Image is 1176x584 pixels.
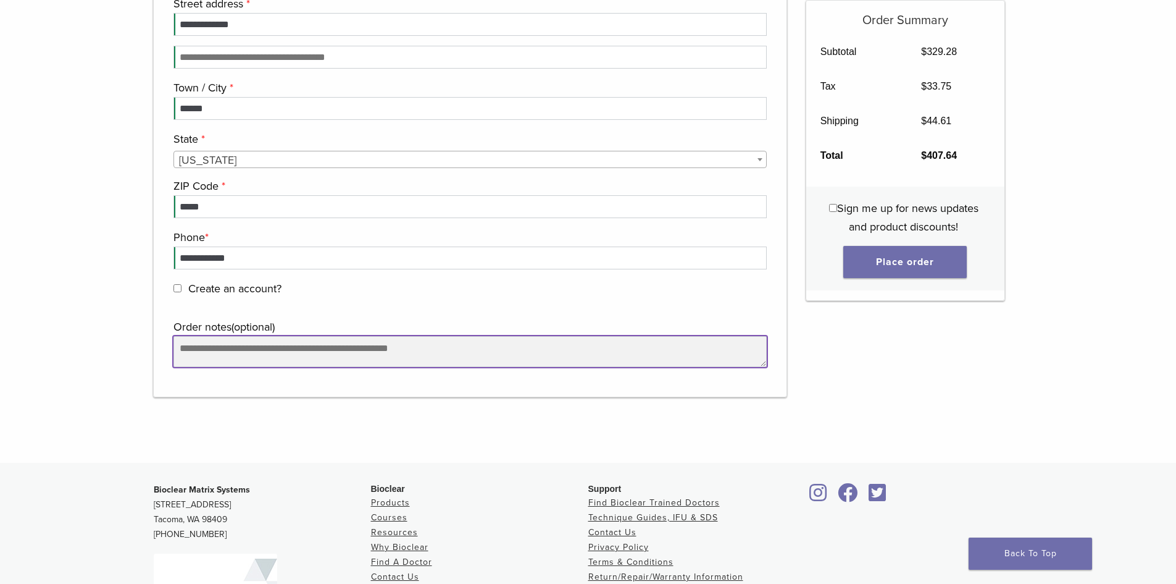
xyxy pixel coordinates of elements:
th: Subtotal [806,35,907,69]
a: Why Bioclear [371,542,428,552]
span: $ [921,150,927,161]
a: Return/Repair/Warranty Information [588,572,743,582]
a: Contact Us [371,572,419,582]
a: Contact Us [588,527,636,538]
span: Support [588,484,622,494]
a: Find Bioclear Trained Doctors [588,497,720,508]
bdi: 329.28 [921,46,957,57]
bdi: 33.75 [921,81,951,91]
span: Create an account? [188,282,281,295]
a: Back To Top [969,538,1092,570]
th: Tax [806,69,907,104]
a: Find A Doctor [371,557,432,567]
span: State [173,151,767,168]
a: Products [371,497,410,508]
span: Bioclear [371,484,405,494]
th: Shipping [806,104,907,138]
th: Total [806,138,907,173]
a: Privacy Policy [588,542,649,552]
span: $ [921,46,927,57]
label: Phone [173,228,764,247]
strong: Bioclear Matrix Systems [154,485,250,495]
label: State [173,130,764,148]
input: Sign me up for news updates and product discounts! [829,204,837,212]
button: Place order [843,246,967,278]
span: California [174,151,767,169]
input: Create an account? [173,284,181,292]
span: $ [921,116,927,126]
bdi: 407.64 [921,150,957,161]
label: ZIP Code [173,177,764,195]
a: Bioclear [865,491,891,503]
span: (optional) [231,320,275,334]
a: Resources [371,527,418,538]
a: Bioclear [834,491,862,503]
bdi: 44.61 [921,116,951,126]
a: Courses [371,512,407,523]
h5: Order Summary [806,1,1004,28]
label: Order notes [173,318,764,336]
p: [STREET_ADDRESS] Tacoma, WA 98409 [PHONE_NUMBER] [154,483,371,542]
a: Terms & Conditions [588,557,673,567]
span: $ [921,81,927,91]
a: Technique Guides, IFU & SDS [588,512,718,523]
span: Sign me up for news updates and product discounts! [837,201,978,234]
label: Town / City [173,78,764,97]
a: Bioclear [806,491,832,503]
